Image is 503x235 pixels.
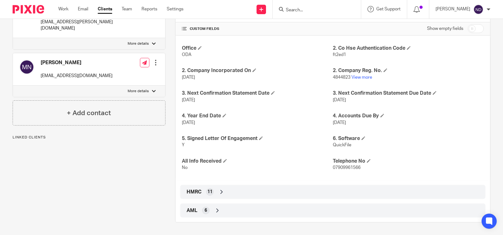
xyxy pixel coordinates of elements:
[182,53,191,57] span: ODA
[182,26,333,31] h4: CUSTOM FIELDS
[13,5,44,14] img: Pixie
[182,143,185,147] span: Y
[41,59,113,66] h4: [PERSON_NAME]
[333,90,484,97] h4: 3. Next Confirmation Statement Due Date
[333,135,484,142] h4: 6. Software
[333,143,351,147] span: QuickFile
[41,19,141,32] p: [EMAIL_ADDRESS][PERSON_NAME][DOMAIN_NAME]
[376,7,401,11] span: Get Support
[333,67,484,74] h4: 2. Company Reg. No.
[58,6,68,12] a: Work
[333,53,346,57] span: ft2ed1
[182,75,195,80] span: [DATE]
[122,6,132,12] a: Team
[128,89,149,94] p: More details
[182,90,333,97] h4: 3. Next Confirmation Statement Date
[19,59,34,75] img: svg%3E
[41,73,113,79] p: [EMAIL_ADDRESS][DOMAIN_NAME]
[187,189,201,195] span: HMRC
[427,25,463,32] label: Show empty fields
[78,6,88,12] a: Email
[333,158,484,165] h4: Telephone No
[182,113,333,119] h4: 4. Year End Date
[333,113,484,119] h4: 4. Accounts Due By
[205,207,207,214] span: 6
[182,165,188,170] span: No
[207,189,212,195] span: 11
[98,6,112,12] a: Clients
[182,135,333,142] h4: 5. Signed Letter Of Engagement
[333,45,484,52] h4: 2. Co Hse Authentication Code
[473,4,483,14] img: svg%3E
[167,6,183,12] a: Settings
[333,75,350,80] span: 4844823
[333,120,346,125] span: [DATE]
[128,41,149,46] p: More details
[182,45,333,52] h4: Office
[67,108,111,118] h4: + Add contact
[436,6,470,12] p: [PERSON_NAME]
[285,8,342,13] input: Search
[333,165,361,170] span: 07909961566
[182,98,195,102] span: [DATE]
[182,67,333,74] h4: 2. Company Incorporated On
[351,75,372,80] a: View more
[182,120,195,125] span: [DATE]
[187,207,197,214] span: AML
[333,98,346,102] span: [DATE]
[13,135,165,140] p: Linked clients
[142,6,157,12] a: Reports
[182,158,333,165] h4: All Info Received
